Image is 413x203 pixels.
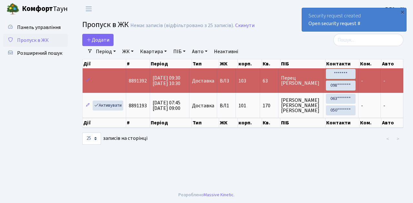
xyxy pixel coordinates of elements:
th: Дії [83,59,126,68]
a: Пропуск в ЖК [3,34,68,47]
a: Неактивні [211,46,241,57]
th: корп. [238,118,262,128]
span: Розширений пошук [17,50,62,57]
span: ВЛ3 [220,78,233,83]
span: Перец [PERSON_NAME] [281,75,320,86]
a: ЖК [120,46,136,57]
a: Додати [82,34,114,46]
span: - [383,77,385,84]
a: ВЛ2 -. К. [385,5,405,13]
a: Розширений пошук [3,47,68,60]
a: Скинути [235,23,255,29]
img: logo.png [6,3,19,15]
span: [DATE] 09:30 [DATE] 10:30 [153,74,180,87]
span: ВЛ1 [220,103,233,108]
th: Тип [192,118,219,128]
th: Авто [381,59,403,68]
th: Кв. [262,118,280,128]
th: Період [150,118,192,128]
a: Massive Kinetic [204,191,234,198]
b: Комфорт [22,4,53,14]
th: Дії [83,118,126,128]
span: Доставка [192,78,214,83]
span: 8891193 [129,102,147,109]
th: Ком. [359,59,381,68]
th: Контакти [326,118,359,128]
span: Доставка [192,103,214,108]
a: ПІБ [171,46,188,57]
div: × [399,9,406,15]
a: Період [93,46,118,57]
th: ЖК [219,59,238,68]
button: Переключити навігацію [81,4,97,14]
span: 8891392 [129,77,147,84]
span: 101 [238,102,246,109]
th: # [126,59,150,68]
a: Квартира [137,46,169,57]
span: 63 [263,78,276,83]
th: Авто [381,118,403,128]
th: # [126,118,150,128]
span: [DATE] 07:45 [DATE] 09:00 [153,99,180,112]
span: - [383,102,385,109]
span: 103 [238,77,246,84]
div: Розроблено . [178,191,235,198]
a: Авто [189,46,210,57]
a: Панель управління [3,21,68,34]
span: Таун [22,4,68,15]
div: Немає записів (відфільтровано з 25 записів). [130,23,234,29]
span: - [361,102,363,109]
th: ПІБ [280,59,326,68]
th: Період [150,59,192,68]
span: Панель управління [17,24,61,31]
span: - [361,77,363,84]
a: Активувати [93,101,123,111]
a: Open security request # [308,20,360,27]
span: Додати [86,36,109,43]
span: 170 [263,103,276,108]
div: Security request created [302,8,406,31]
th: Ком. [359,118,381,128]
label: записів на сторінці [82,132,147,145]
th: корп. [238,59,262,68]
th: ПІБ [280,118,326,128]
span: Пропуск в ЖК [82,19,129,30]
span: Пропуск в ЖК [17,37,49,44]
th: Тип [192,59,219,68]
th: ЖК [219,118,238,128]
th: Контакти [326,59,359,68]
select: записів на сторінці [82,132,101,145]
th: Кв. [262,59,280,68]
span: [PERSON_NAME] [PERSON_NAME] [PERSON_NAME] [281,98,320,113]
input: Пошук... [333,34,403,46]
